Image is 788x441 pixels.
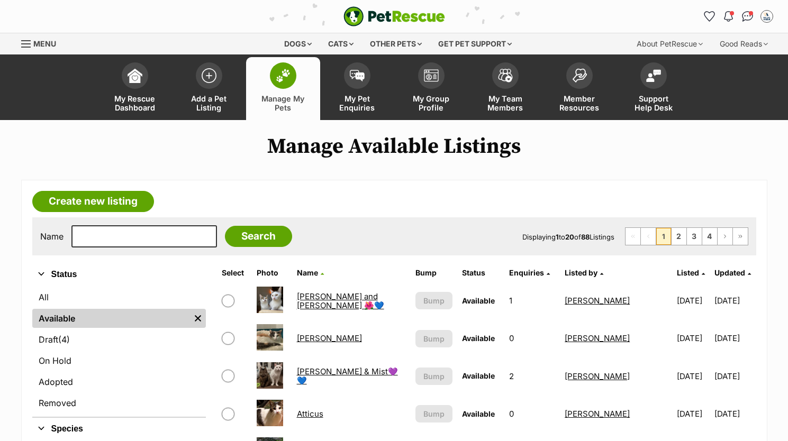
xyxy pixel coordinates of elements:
[32,372,206,391] a: Adopted
[32,268,206,281] button: Status
[673,320,713,356] td: [DATE]
[758,8,775,25] button: My account
[720,8,737,25] button: Notifications
[218,264,251,281] th: Select
[431,33,519,54] div: Get pet support
[677,268,705,277] a: Listed
[415,405,453,422] button: Bump
[522,233,614,241] span: Displaying to of Listings
[565,268,603,277] a: Listed by
[565,268,597,277] span: Listed by
[724,11,732,22] img: notifications-46538b983faf8c2785f20acdc204bb7945ddae34d4c08c2a6579f10ce5e182be.svg
[617,57,691,120] a: Support Help Desk
[350,70,365,81] img: pet-enquiries-icon-7e3ad2cf08bfb03b45e93fb7055b45f3efa6380592205ae92323e6603595dc1f.svg
[626,228,640,245] span: First page
[702,228,717,245] a: Page 4
[297,409,323,419] a: Atticus
[185,94,233,112] span: Add a Pet Listing
[411,264,457,281] th: Bump
[32,351,206,370] a: On Hold
[423,371,445,382] span: Bump
[482,94,529,112] span: My Team Members
[415,330,453,347] button: Bump
[462,334,495,343] span: Available
[505,282,559,319] td: 1
[276,69,291,82] img: manage-my-pets-icon-02211641906a0b7f246fdf0571729dbe1e7629f14944591b6c1af311fb30b64b.svg
[333,94,381,112] span: My Pet Enquiries
[202,68,216,83] img: add-pet-listing-icon-0afa8454b4691262ce3f59096e99ab1cd57d4a30225e0717b998d2c9b9846f56.svg
[462,371,495,380] span: Available
[32,288,206,307] a: All
[297,366,398,385] a: [PERSON_NAME] & Mist💜💙
[630,94,677,112] span: Support Help Desk
[423,295,445,306] span: Bump
[701,8,775,25] ul: Account quick links
[297,268,318,277] span: Name
[297,291,384,310] a: [PERSON_NAME] and [PERSON_NAME] 🌺💙
[277,33,319,54] div: Dogs
[363,33,429,54] div: Other pets
[415,368,453,385] button: Bump
[225,226,292,247] input: Search
[462,296,495,305] span: Available
[462,409,495,418] span: Available
[252,264,291,281] th: Photo
[33,39,56,48] span: Menu
[656,228,671,245] span: Page 1
[718,228,732,245] a: Next page
[394,57,468,120] a: My Group Profile
[505,396,559,432] td: 0
[565,409,630,419] a: [PERSON_NAME]
[742,11,753,22] img: chat-41dd97257d64d25036548639549fe6c8038ab92f7586957e7f3b1b290dea8141.svg
[297,268,324,277] a: Name
[673,396,713,432] td: [DATE]
[714,320,755,356] td: [DATE]
[32,393,206,412] a: Removed
[128,68,142,83] img: dashboard-icon-eb2f2d2d3e046f16d808141f083e7271f6b2e854fb5c12c21221c1fb7104beca.svg
[423,408,445,419] span: Bump
[714,358,755,394] td: [DATE]
[468,57,542,120] a: My Team Members
[32,422,206,436] button: Species
[687,228,702,245] a: Page 3
[572,68,587,82] img: member-resources-icon-8e73f808a243e03378d46382f2149f9095a855e16c252ad45f914b54edf8863c.svg
[581,233,590,241] strong: 88
[40,232,64,241] label: Name
[343,6,445,26] img: logo-e224e6f780fb5917bec1dbf3a21bbac754714ae5b6737aabdf751b685950b380.svg
[625,227,748,245] nav: Pagination
[257,362,283,389] img: Angelo & Mist💜💙
[673,282,713,319] td: [DATE]
[762,11,772,22] img: Matleena Pukkila profile pic
[714,268,745,277] span: Updated
[505,358,559,394] td: 2
[733,228,748,245] a: Last page
[509,268,550,277] a: Enquiries
[739,8,756,25] a: Conversations
[556,94,603,112] span: Member Resources
[98,57,172,120] a: My Rescue Dashboard
[498,69,513,82] img: team-members-icon-5396bd8760b3fe7c0b43da4ab00e1e3bb1a5d9ba89233759b79545d2d3fc5d0d.svg
[343,6,445,26] a: PetRescue
[111,94,159,112] span: My Rescue Dashboard
[509,268,544,277] span: translation missing: en.admin.listings.index.attributes.enquiries
[32,309,190,328] a: Available
[58,333,70,346] span: (4)
[407,94,455,112] span: My Group Profile
[246,57,320,120] a: Manage My Pets
[424,69,439,82] img: group-profile-icon-3fa3cf56718a62981997c0bc7e787c4b2cf8bcc04b72c1350f741eb67cf2f40e.svg
[556,233,559,241] strong: 1
[565,296,630,306] a: [PERSON_NAME]
[629,33,710,54] div: About PetRescue
[712,33,775,54] div: Good Reads
[257,287,283,313] img: Aiko and Emiri 🌺💙
[172,57,246,120] a: Add a Pet Listing
[320,57,394,120] a: My Pet Enquiries
[32,191,154,212] a: Create new listing
[714,396,755,432] td: [DATE]
[505,320,559,356] td: 0
[673,358,713,394] td: [DATE]
[677,268,699,277] span: Listed
[714,282,755,319] td: [DATE]
[259,94,307,112] span: Manage My Pets
[565,371,630,381] a: [PERSON_NAME]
